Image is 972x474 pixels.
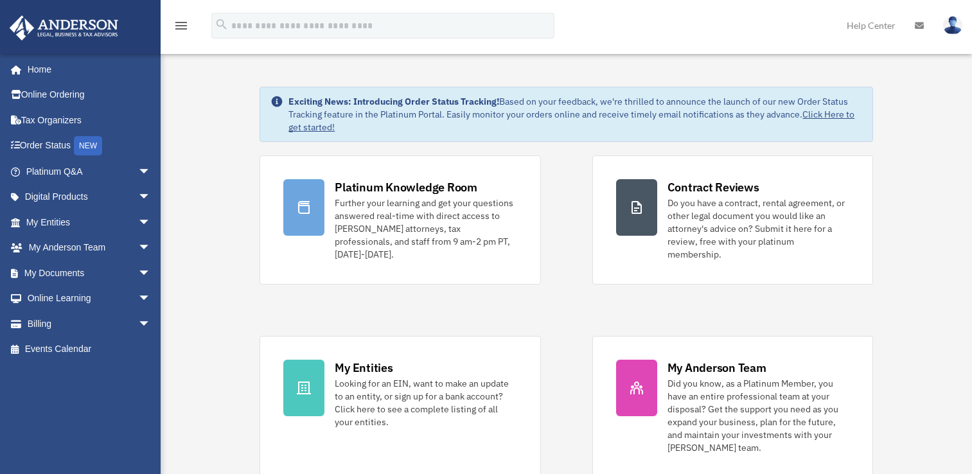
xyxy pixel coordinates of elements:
[9,57,164,82] a: Home
[9,82,170,108] a: Online Ordering
[288,95,862,134] div: Based on your feedback, we're thrilled to announce the launch of our new Order Status Tracking fe...
[335,360,393,376] div: My Entities
[138,184,164,211] span: arrow_drop_down
[138,260,164,286] span: arrow_drop_down
[9,107,170,133] a: Tax Organizers
[335,197,517,261] div: Further your learning and get your questions answered real-time with direct access to [PERSON_NAM...
[667,360,766,376] div: My Anderson Team
[9,311,170,337] a: Billingarrow_drop_down
[138,159,164,185] span: arrow_drop_down
[173,22,189,33] a: menu
[173,18,189,33] i: menu
[138,311,164,337] span: arrow_drop_down
[943,16,962,35] img: User Pic
[138,209,164,236] span: arrow_drop_down
[9,235,170,261] a: My Anderson Teamarrow_drop_down
[6,15,122,40] img: Anderson Advisors Platinum Portal
[9,133,170,159] a: Order StatusNEW
[667,179,759,195] div: Contract Reviews
[9,209,170,235] a: My Entitiesarrow_drop_down
[667,377,849,454] div: Did you know, as a Platinum Member, you have an entire professional team at your disposal? Get th...
[9,159,170,184] a: Platinum Q&Aarrow_drop_down
[288,96,499,107] strong: Exciting News: Introducing Order Status Tracking!
[138,286,164,312] span: arrow_drop_down
[335,377,517,428] div: Looking for an EIN, want to make an update to an entity, or sign up for a bank account? Click her...
[592,155,873,285] a: Contract Reviews Do you have a contract, rental agreement, or other legal document you would like...
[74,136,102,155] div: NEW
[9,337,170,362] a: Events Calendar
[215,17,229,31] i: search
[9,260,170,286] a: My Documentsarrow_drop_down
[667,197,849,261] div: Do you have a contract, rental agreement, or other legal document you would like an attorney's ad...
[288,109,854,133] a: Click Here to get started!
[9,286,170,312] a: Online Learningarrow_drop_down
[138,235,164,261] span: arrow_drop_down
[335,179,477,195] div: Platinum Knowledge Room
[9,184,170,210] a: Digital Productsarrow_drop_down
[260,155,540,285] a: Platinum Knowledge Room Further your learning and get your questions answered real-time with dire...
